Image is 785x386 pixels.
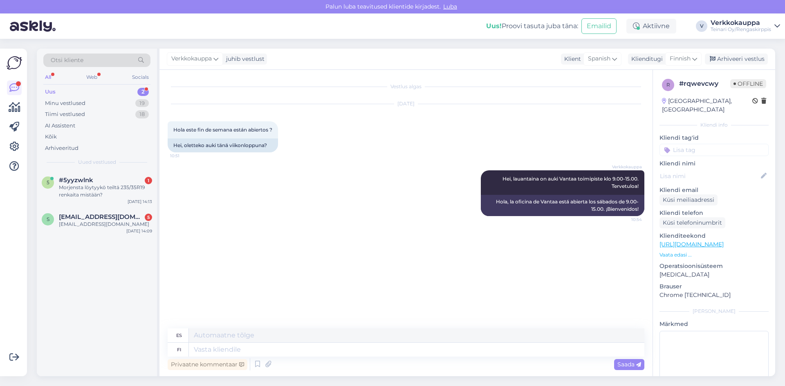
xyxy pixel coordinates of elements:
[59,221,152,228] div: [EMAIL_ADDRESS][DOMAIN_NAME]
[588,54,610,63] span: Spanish
[659,209,769,217] p: Kliendi telefon
[59,184,152,199] div: Morjensta löytyykö teiltä 235/35R19 renkaita mistään?
[85,72,99,83] div: Web
[626,19,676,33] div: Aktiivne
[659,194,718,205] div: Küsi meiliaadressi
[659,320,769,328] p: Märkmed
[128,199,152,205] div: [DATE] 14:13
[168,83,644,90] div: Vestlus algas
[168,138,278,152] div: Hei, oletteko auki tänä viikonloppuna?
[7,55,22,71] img: Askly Logo
[705,54,768,65] div: Arhiveeri vestlus
[711,26,771,33] div: Teinari Oy/Rengaskirppis
[47,179,49,185] span: 5
[659,241,724,248] a: [URL][DOMAIN_NAME]
[659,308,769,315] div: [PERSON_NAME]
[176,328,182,342] div: es
[130,72,150,83] div: Socials
[581,18,617,34] button: Emailid
[486,21,578,31] div: Proovi tasuta juba täna:
[137,88,149,96] div: 2
[711,20,771,26] div: Verkkokauppa
[659,282,769,291] p: Brauser
[177,343,181,357] div: fi
[486,22,502,30] b: Uus!
[696,20,707,32] div: V
[45,110,85,118] div: Tiimi vestlused
[659,134,769,142] p: Kliendi tag'id
[711,20,780,33] a: VerkkokauppaTeinari Oy/Rengaskirppis
[617,361,641,368] span: Saada
[666,82,670,88] span: r
[679,79,730,89] div: # rqwevcwy
[628,55,663,63] div: Klienditugi
[670,54,691,63] span: Finnish
[168,359,247,370] div: Privaatne kommentaar
[47,216,49,222] span: s
[59,176,93,184] span: #5yyzwlnk
[611,216,642,223] span: 10:54
[145,214,152,221] div: 5
[441,3,460,10] span: Luba
[611,164,642,170] span: Verkkokauppa
[59,213,144,221] span: sks.95@hotmail.com
[171,54,212,63] span: Verkkokauppa
[126,228,152,234] div: [DATE] 14:09
[45,99,85,107] div: Minu vestlused
[659,186,769,194] p: Kliendi email
[659,217,725,228] div: Küsi telefoninumbrit
[78,158,116,166] span: Uued vestlused
[170,153,201,159] span: 10:51
[662,97,752,114] div: [GEOGRAPHIC_DATA], [GEOGRAPHIC_DATA]
[43,72,53,83] div: All
[659,262,769,270] p: Operatsioonisüsteem
[561,55,581,63] div: Klient
[659,270,769,279] p: [MEDICAL_DATA]
[659,144,769,156] input: Lisa tag
[173,127,272,133] span: Hola este fin de semana están abiertos ?
[45,133,57,141] div: Kõik
[659,121,769,129] div: Kliendi info
[502,176,640,189] span: Hei, lauantaina on auki Vantaa toimipiste klo 9.00-15.00. Tervetuloa!
[659,251,769,259] p: Vaata edasi ...
[660,172,759,181] input: Lisa nimi
[481,195,644,216] div: Hola, la oficina de Vantaa está abierta los sábados de 9.00-15.00. ¡Bienvenidos!
[45,122,75,130] div: AI Assistent
[51,56,83,65] span: Otsi kliente
[168,100,644,107] div: [DATE]
[730,79,766,88] span: Offline
[145,177,152,184] div: 1
[45,88,56,96] div: Uus
[659,291,769,299] p: Chrome [TECHNICAL_ID]
[659,159,769,168] p: Kliendi nimi
[135,110,149,118] div: 18
[223,55,265,63] div: juhib vestlust
[45,144,78,152] div: Arhiveeritud
[659,232,769,240] p: Klienditeekond
[135,99,149,107] div: 19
